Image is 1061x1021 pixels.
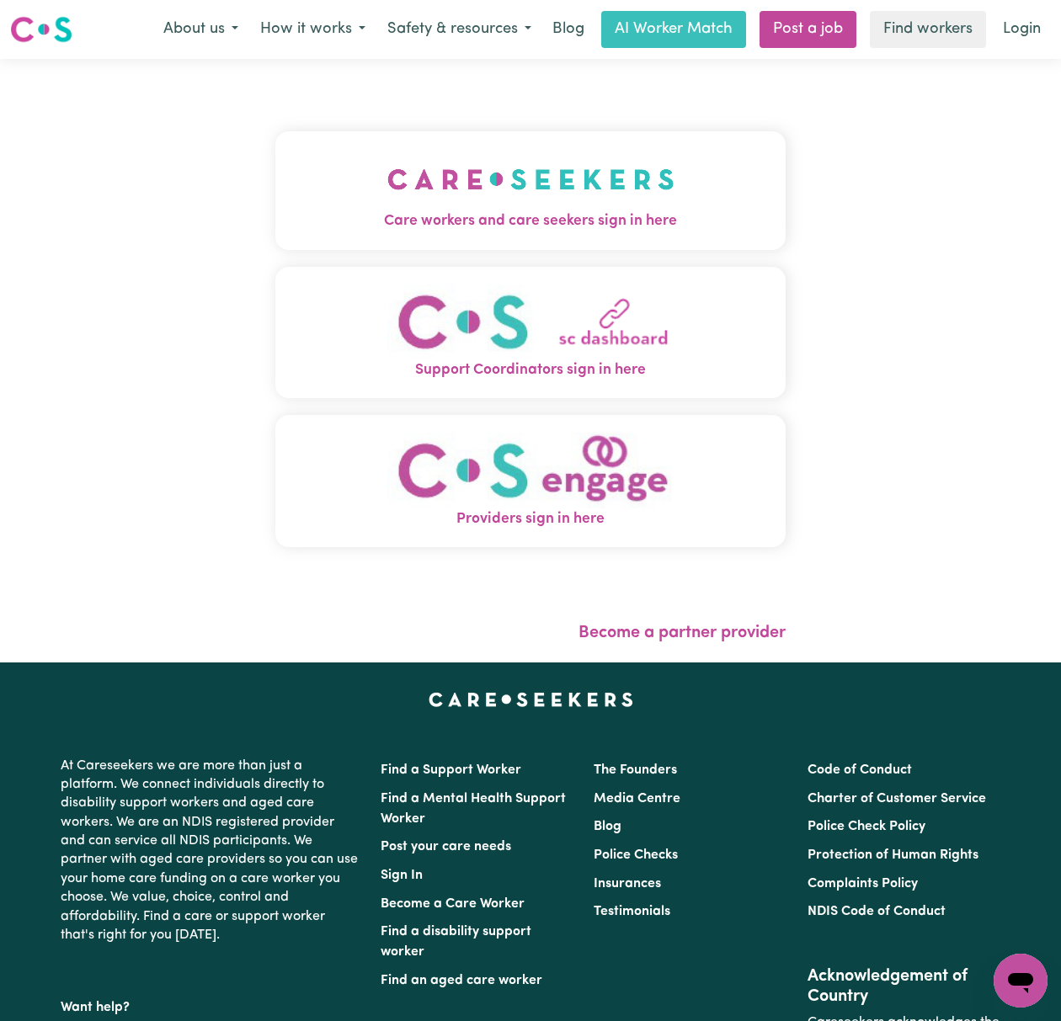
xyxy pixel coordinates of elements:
a: Code of Conduct [808,763,912,777]
p: At Careseekers we are more than just a platform. We connect individuals directly to disability su... [61,750,360,952]
a: Sign In [381,869,423,882]
span: Support Coordinators sign in here [275,359,786,381]
a: AI Worker Match [601,11,746,48]
h2: Acknowledgement of Country [808,966,1000,1007]
a: Post your care needs [381,840,511,853]
a: The Founders [594,763,677,777]
a: Find workers [870,11,986,48]
a: Police Checks [594,848,678,862]
a: Find a disability support worker [381,925,531,959]
a: Login [993,11,1051,48]
a: Protection of Human Rights [808,848,978,862]
iframe: Button to launch messaging window [994,954,1048,1008]
a: NDIS Code of Conduct [808,905,946,918]
a: Media Centre [594,792,680,806]
p: Want help? [61,992,360,1017]
button: Care workers and care seekers sign in here [275,131,786,249]
a: Find a Support Worker [381,763,521,777]
a: Complaints Policy [808,877,918,891]
a: Become a partner provider [578,625,786,641]
a: Careseekers logo [10,10,72,49]
a: Blog [594,820,621,833]
a: Find an aged care worker [381,974,542,987]
a: Police Check Policy [808,820,925,833]
button: Support Coordinators sign in here [275,267,786,399]
button: How it works [249,12,376,47]
a: Testimonials [594,905,670,918]
a: Charter of Customer Service [808,792,986,806]
span: Providers sign in here [275,508,786,530]
a: Careseekers home page [429,693,633,706]
a: Become a Care Worker [381,897,525,911]
button: Safety & resources [376,12,542,47]
button: Providers sign in here [275,415,786,547]
a: Insurances [594,877,661,891]
a: Find a Mental Health Support Worker [381,792,566,826]
button: About us [152,12,249,47]
span: Care workers and care seekers sign in here [275,210,786,232]
a: Post a job [760,11,856,48]
img: Careseekers logo [10,14,72,45]
a: Blog [542,11,594,48]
